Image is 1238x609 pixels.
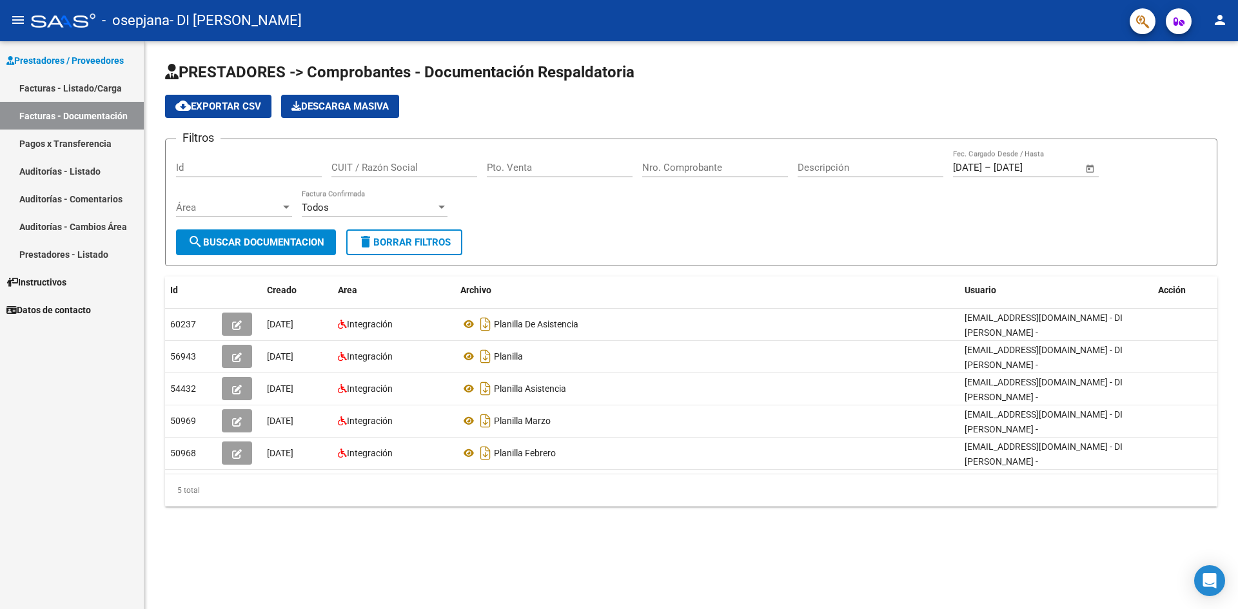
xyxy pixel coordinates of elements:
[170,448,196,458] span: 50968
[170,285,178,295] span: Id
[358,237,451,248] span: Borrar Filtros
[267,351,293,362] span: [DATE]
[267,383,293,394] span: [DATE]
[494,416,551,426] span: Planilla Marzo
[170,6,302,35] span: - DI [PERSON_NAME]
[175,98,191,113] mat-icon: cloud_download
[477,443,494,463] i: Descargar documento
[477,378,494,399] i: Descargar documento
[170,416,196,426] span: 50969
[176,229,336,255] button: Buscar Documentacion
[1212,12,1228,28] mat-icon: person
[102,6,170,35] span: - osepjana
[965,345,1123,370] span: [EMAIL_ADDRESS][DOMAIN_NAME] - DI [PERSON_NAME] -
[494,383,566,394] span: Planilla Asistencia
[494,351,523,362] span: Planilla
[338,285,357,295] span: Area
[267,448,293,458] span: [DATE]
[170,383,196,394] span: 54432
[965,285,996,295] span: Usuario
[965,313,1123,338] span: [EMAIL_ADDRESS][DOMAIN_NAME] - DI [PERSON_NAME] -
[455,276,959,304] datatable-header-cell: Archivo
[176,202,280,213] span: Área
[477,314,494,334] i: Descargar documento
[170,351,196,362] span: 56943
[267,416,293,426] span: [DATE]
[262,276,333,304] datatable-header-cell: Creado
[347,319,393,329] span: Integración
[165,474,1217,507] div: 5 total
[175,101,261,112] span: Exportar CSV
[959,276,1153,304] datatable-header-cell: Usuario
[6,53,124,68] span: Prestadores / Proveedores
[477,411,494,431] i: Descargar documento
[1083,161,1098,176] button: Open calendar
[333,276,455,304] datatable-header-cell: Area
[188,237,324,248] span: Buscar Documentacion
[347,383,393,394] span: Integración
[358,234,373,249] mat-icon: delete
[6,303,91,317] span: Datos de contacto
[165,276,217,304] datatable-header-cell: Id
[494,319,578,329] span: Planilla De Asistencia
[302,202,329,213] span: Todos
[188,234,203,249] mat-icon: search
[985,162,991,173] span: –
[494,448,556,458] span: Planilla Febrero
[291,101,389,112] span: Descarga Masiva
[281,95,399,118] app-download-masive: Descarga masiva de comprobantes (adjuntos)
[267,285,297,295] span: Creado
[347,351,393,362] span: Integración
[994,162,1056,173] input: End date
[1158,285,1186,295] span: Acción
[953,162,982,173] input: Start date
[477,346,494,367] i: Descargar documento
[965,441,1123,467] span: [EMAIL_ADDRESS][DOMAIN_NAME] - DI [PERSON_NAME] -
[1153,276,1217,304] datatable-header-cell: Acción
[165,95,271,118] button: Exportar CSV
[347,416,393,426] span: Integración
[267,319,293,329] span: [DATE]
[347,448,393,458] span: Integración
[965,377,1123,402] span: [EMAIL_ADDRESS][DOMAIN_NAME] - DI [PERSON_NAME] -
[460,285,491,295] span: Archivo
[965,409,1123,434] span: [EMAIL_ADDRESS][DOMAIN_NAME] - DI [PERSON_NAME] -
[346,229,462,255] button: Borrar Filtros
[1194,565,1225,596] div: Open Intercom Messenger
[165,63,634,81] span: PRESTADORES -> Comprobantes - Documentación Respaldatoria
[10,12,26,28] mat-icon: menu
[281,95,399,118] button: Descarga Masiva
[170,319,196,329] span: 60237
[176,129,221,147] h3: Filtros
[6,275,66,289] span: Instructivos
